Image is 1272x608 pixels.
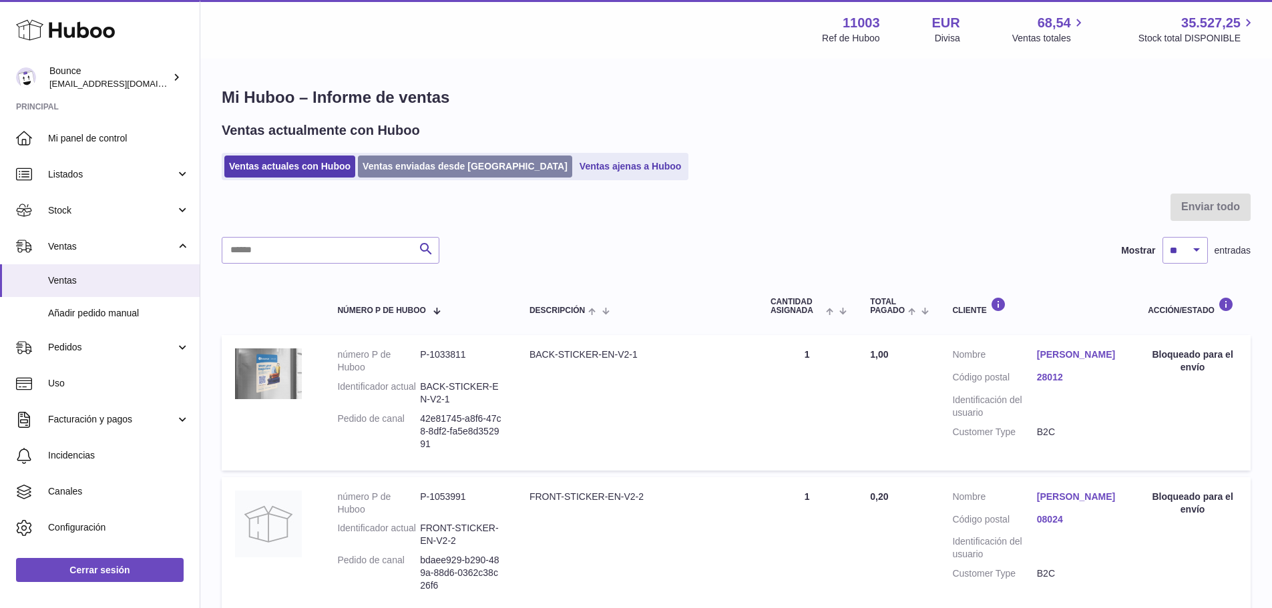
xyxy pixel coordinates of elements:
[952,297,1121,315] div: Cliente
[529,306,585,315] span: Descripción
[48,132,190,145] span: Mi panel de control
[932,14,960,32] strong: EUR
[222,87,1251,108] h1: Mi Huboo – Informe de ventas
[337,554,420,592] dt: Pedido de canal
[1037,491,1121,503] a: [PERSON_NAME]
[337,522,420,547] dt: Identificador actual
[49,65,170,90] div: Bounce
[337,348,420,374] dt: número P de Huboo
[1181,14,1241,32] span: 35.527,25
[420,491,503,516] dd: P-1053991
[870,491,888,502] span: 0,20
[48,449,190,462] span: Incidencias
[420,522,503,547] dd: FRONT-STICKER-EN-V2-2
[224,156,355,178] a: Ventas actuales con Huboo
[1138,14,1256,45] a: 35.527,25 Stock total DISPONIBLE
[337,306,425,315] span: número P de Huboo
[420,380,503,406] dd: BACK-STICKER-EN-V2-1
[48,485,190,498] span: Canales
[952,426,1036,438] dt: Customer Type
[48,413,176,426] span: Facturación y pagos
[952,567,1036,580] dt: Customer Type
[1148,297,1237,315] div: Acción/Estado
[952,535,1036,561] dt: Identificación del usuario
[870,298,905,315] span: Total pagado
[1037,513,1121,526] a: 08024
[337,380,420,406] dt: Identificador actual
[1148,348,1237,374] div: Bloqueado para el envío
[1037,426,1121,438] dd: B2C
[48,377,190,390] span: Uso
[48,341,176,354] span: Pedidos
[1037,348,1121,361] a: [PERSON_NAME]
[49,78,196,89] span: [EMAIL_ADDRESS][DOMAIN_NAME]
[420,348,503,374] dd: P-1033811
[952,491,1036,507] dt: Nombre
[420,554,503,592] dd: bdaee929-b290-489a-88d6-0362c38c26f6
[1148,491,1237,516] div: Bloqueado para el envío
[235,348,302,399] img: 1740744079.jpg
[337,412,420,450] dt: Pedido de canal
[48,307,190,320] span: Añadir pedido manual
[235,491,302,557] img: no-photo.jpg
[952,371,1036,387] dt: Código postal
[1012,14,1086,45] a: 68,54 Ventas totales
[48,521,190,534] span: Configuración
[1215,244,1251,257] span: entradas
[48,274,190,287] span: Ventas
[822,32,879,45] div: Ref de Huboo
[870,349,888,360] span: 1,00
[952,348,1036,364] dt: Nombre
[843,14,880,32] strong: 11003
[952,513,1036,529] dt: Código postal
[1138,32,1256,45] span: Stock total DISPONIBLE
[48,204,176,217] span: Stock
[529,348,744,361] div: BACK-STICKER-EN-V2-1
[48,240,176,253] span: Ventas
[1037,371,1121,384] a: 28012
[529,491,744,503] div: FRONT-STICKER-EN-V2-2
[48,168,176,181] span: Listados
[1037,567,1121,580] dd: B2C
[935,32,960,45] div: Divisa
[1012,32,1086,45] span: Ventas totales
[16,67,36,87] img: internalAdmin-11003@internal.huboo.com
[337,491,420,516] dt: número P de Huboo
[420,412,503,450] dd: 42e81745-a8f6-47c8-8df2-fa5e8d352991
[757,335,857,470] td: 1
[575,156,686,178] a: Ventas ajenas a Huboo
[222,121,420,139] h2: Ventas actualmente con Huboo
[1121,244,1155,257] label: Mostrar
[1038,14,1071,32] span: 68,54
[952,394,1036,419] dt: Identificación del usuario
[358,156,572,178] a: Ventas enviadas desde [GEOGRAPHIC_DATA]
[771,298,823,315] span: Cantidad ASIGNADA
[16,558,184,582] a: Cerrar sesión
